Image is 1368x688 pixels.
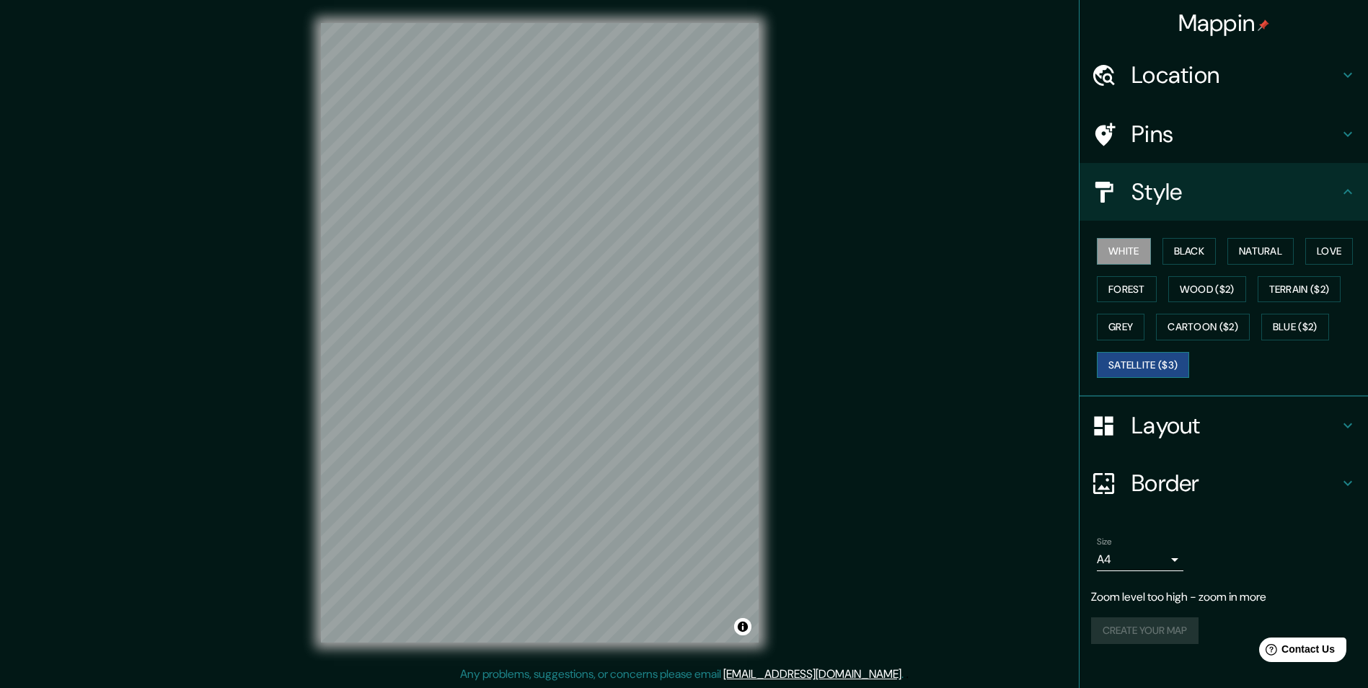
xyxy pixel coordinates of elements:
[1097,276,1157,303] button: Forest
[1097,548,1183,571] div: A4
[1131,469,1339,498] h4: Border
[1178,9,1270,38] h4: Mappin
[1080,163,1368,221] div: Style
[1097,238,1151,265] button: White
[1131,411,1339,440] h4: Layout
[906,666,909,683] div: .
[904,666,906,683] div: .
[1097,352,1189,379] button: Satellite ($3)
[1168,276,1246,303] button: Wood ($2)
[1131,177,1339,206] h4: Style
[1227,238,1294,265] button: Natural
[1261,314,1329,340] button: Blue ($2)
[460,666,904,683] p: Any problems, suggestions, or concerns please email .
[734,618,751,635] button: Toggle attribution
[1240,632,1352,672] iframe: Help widget launcher
[1258,19,1269,31] img: pin-icon.png
[1162,238,1217,265] button: Black
[321,23,759,643] canvas: Map
[1080,454,1368,512] div: Border
[1305,238,1353,265] button: Love
[1097,536,1112,548] label: Size
[1131,120,1339,149] h4: Pins
[1258,276,1341,303] button: Terrain ($2)
[1080,397,1368,454] div: Layout
[1156,314,1250,340] button: Cartoon ($2)
[1091,588,1356,606] p: Zoom level too high - zoom in more
[723,666,901,682] a: [EMAIL_ADDRESS][DOMAIN_NAME]
[1080,105,1368,163] div: Pins
[1097,314,1144,340] button: Grey
[1131,61,1339,89] h4: Location
[1080,46,1368,104] div: Location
